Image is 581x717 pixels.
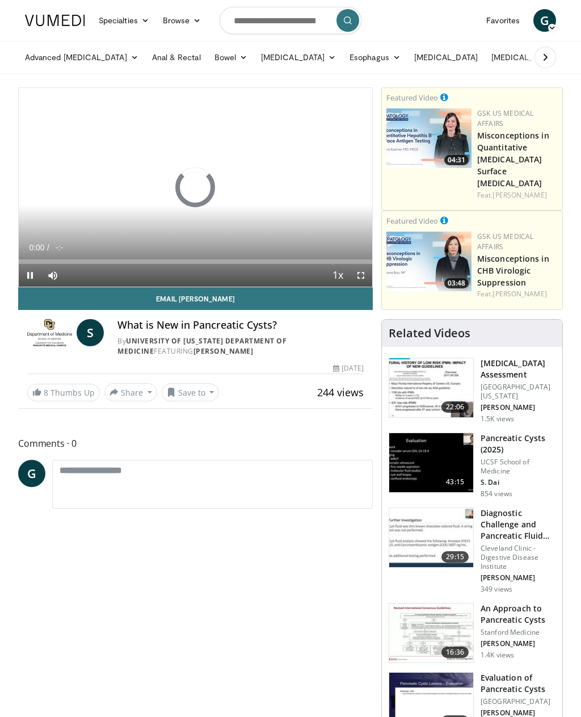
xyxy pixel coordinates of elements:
button: Share [104,383,157,401]
button: Save to [162,383,220,401]
span: Comments 0 [18,436,373,451]
h4: Related Videos [389,326,470,340]
a: [PERSON_NAME] [193,346,254,356]
span: -:- [56,243,63,252]
a: Bowel [208,46,254,69]
a: G [18,460,45,487]
a: S [77,319,104,346]
h3: Pancreatic Cysts (2025) [481,433,555,455]
div: By FEATURING [117,336,364,357]
p: Cleveland Clinic - Digestive Disease Institute [481,544,555,571]
img: University of Colorado Department of Medicine [27,319,72,346]
p: [PERSON_NAME] [481,403,555,412]
a: Misconceptions in Quantitative [MEDICAL_DATA] Surface [MEDICAL_DATA] [477,130,549,188]
a: GSK US Medical Affairs [477,108,533,128]
span: 29:15 [441,551,469,563]
p: UCSF School of Medicine [481,458,555,476]
h3: Diagnostic Challenge and Pancreatic Fluid Collection [481,508,555,542]
small: Featured Video [386,216,438,226]
a: 43:15 Pancreatic Cysts (2025) UCSF School of Medicine S. Dai 854 views [389,433,555,498]
a: Email [PERSON_NAME] [18,287,373,310]
a: Advanced [MEDICAL_DATA] [18,46,145,69]
p: [PERSON_NAME] [481,573,555,582]
span: 43:15 [441,476,469,488]
span: 03:48 [444,278,469,288]
span: 16:36 [441,647,469,658]
p: [PERSON_NAME] [481,639,555,648]
a: 8 Thumbs Up [27,384,100,401]
a: 22:06 [MEDICAL_DATA] Assessment [GEOGRAPHIC_DATA][US_STATE] [PERSON_NAME] 1.5K views [389,358,555,424]
a: [PERSON_NAME] [492,190,546,200]
small: Featured Video [386,93,438,103]
h3: Evaluation of Pancreatic Cysts [481,672,555,695]
p: S. Dai [481,478,555,487]
span: 22:06 [441,401,469,413]
span: / [47,243,49,252]
button: Pause [19,264,41,287]
div: [DATE] [333,363,364,374]
img: 2a8c82cf-33b7-4529-b50b-997bf1bf28ed.150x105_q85_crop-smart_upscale.jpg [389,433,473,492]
p: 854 views [481,489,512,498]
a: 03:48 [386,232,471,291]
a: GSK US Medical Affairs [477,232,533,251]
span: 0:00 [29,243,44,252]
a: University of [US_STATE] Department of Medicine [117,336,287,356]
img: ea8305e5-ef6b-4575-a231-c141b8650e1f.jpg.150x105_q85_crop-smart_upscale.jpg [386,108,471,168]
img: 5a78afce-a997-4d88-983d-a0030e590997.150x105_q85_crop-smart_upscale.jpg [389,603,473,663]
a: Anal & Rectal [145,46,208,69]
h3: [MEDICAL_DATA] Assessment [481,358,555,380]
input: Search topics, interventions [220,7,361,34]
p: 1.4K views [481,651,514,660]
span: 244 views [317,385,364,399]
img: 7a1cb544-669a-4e07-9a7a-1466b74f52a8.150x105_q85_crop-smart_upscale.jpg [389,508,473,567]
img: VuMedi Logo [25,15,85,26]
a: 04:31 [386,108,471,168]
span: 04:31 [444,155,469,165]
p: 349 views [481,585,512,594]
p: [GEOGRAPHIC_DATA][US_STATE] [481,383,555,401]
a: 29:15 Diagnostic Challenge and Pancreatic Fluid Collection Cleveland Clinic - Digestive Disease I... [389,508,555,594]
a: [MEDICAL_DATA] [407,46,485,69]
video-js: Video Player [19,88,372,287]
div: Progress Bar [19,259,372,264]
a: [MEDICAL_DATA] [485,46,573,69]
button: Fullscreen [350,264,372,287]
p: Stanford Medicine [481,628,555,637]
h4: What is New in Pancreatic Cysts? [117,319,364,332]
span: 8 [44,387,48,398]
p: [GEOGRAPHIC_DATA] [481,697,555,706]
h3: An Approach to Pancreatic Cysts [481,603,555,626]
button: Mute [41,264,64,287]
a: [MEDICAL_DATA] [254,46,343,69]
a: Browse [156,9,208,32]
a: Misconceptions in CHB Virologic Suppression [477,253,549,288]
p: 1.5K views [481,414,514,424]
a: Esophagus [343,46,407,69]
img: 59d1e413-5879-4b2e-8b0a-b35c7ac1ec20.jpg.150x105_q85_crop-smart_upscale.jpg [386,232,471,291]
div: Feat. [477,190,558,200]
a: G [533,9,556,32]
img: f2de704e-e447-4d57-80c9-833d99ae96b1.150x105_q85_crop-smart_upscale.jpg [389,358,473,417]
a: [PERSON_NAME] [492,289,546,299]
a: Specialties [92,9,156,32]
div: Feat. [477,289,558,299]
button: Playback Rate [327,264,350,287]
a: Favorites [479,9,527,32]
a: 16:36 An Approach to Pancreatic Cysts Stanford Medicine [PERSON_NAME] 1.4K views [389,603,555,663]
